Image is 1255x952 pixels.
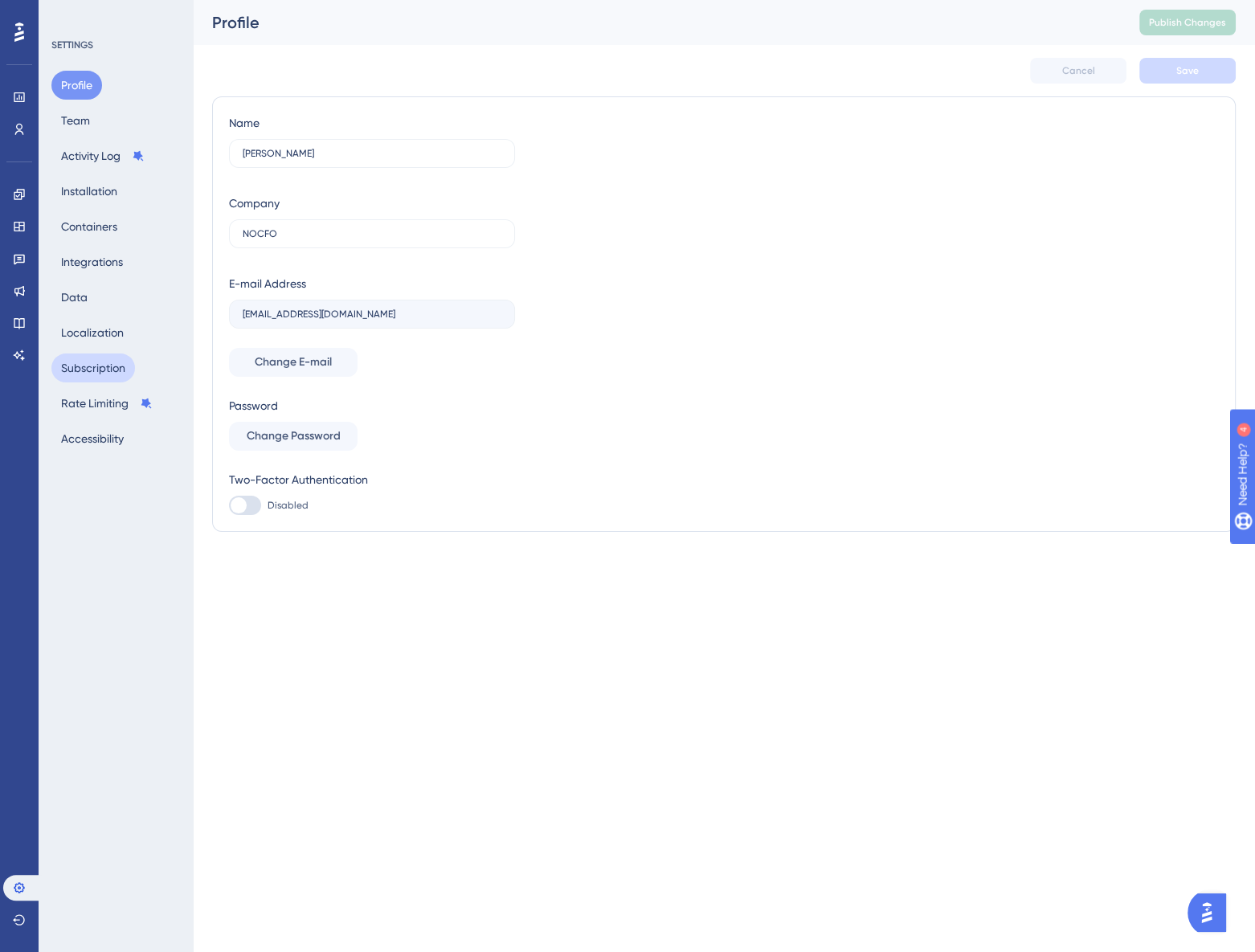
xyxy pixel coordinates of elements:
div: 4 [112,8,117,21]
button: Data [51,283,97,312]
span: Change Password [247,427,341,446]
div: Name [229,113,260,133]
iframe: UserGuiding AI Assistant Launcher [1188,889,1236,937]
button: Rate Limiting [51,389,162,418]
span: Disabled [268,499,309,512]
button: Save [1139,58,1236,84]
button: Accessibility [51,424,133,453]
button: Localization [51,318,133,347]
span: Change E-mail [255,353,332,372]
span: Cancel [1062,64,1095,77]
span: Save [1176,64,1199,77]
button: Change Password [229,422,358,451]
button: Subscription [51,353,135,382]
div: SETTINGS [51,39,182,51]
button: Integrations [51,247,133,276]
button: Change E-mail [229,348,358,377]
input: Name Surname [243,148,501,159]
button: Cancel [1030,58,1126,84]
input: Company Name [243,228,501,239]
button: Publish Changes [1139,10,1236,35]
button: Containers [51,212,127,241]
div: Password [229,396,515,415]
button: Activity Log [51,141,154,170]
div: Profile [212,11,1099,34]
div: E-mail Address [229,274,306,293]
div: Two-Factor Authentication [229,470,515,489]
div: Company [229,194,280,213]
span: Need Help? [38,4,100,23]
span: Publish Changes [1149,16,1226,29]
input: E-mail Address [243,308,501,320]
button: Team [51,106,100,135]
button: Installation [51,177,127,206]
button: Profile [51,71,102,100]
